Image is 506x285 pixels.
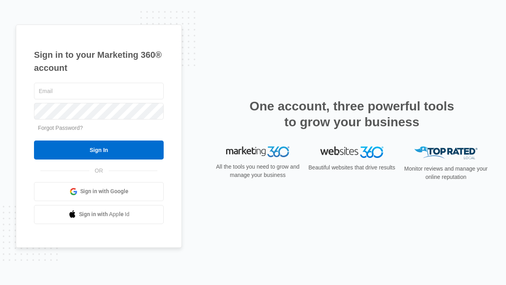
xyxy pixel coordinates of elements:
[89,167,109,175] span: OR
[320,146,383,158] img: Websites 360
[414,146,478,160] img: Top Rated Local
[34,182,164,201] a: Sign in with Google
[34,141,164,160] input: Sign In
[79,210,130,218] span: Sign in with Apple Id
[226,146,289,158] img: Marketing 360
[34,83,164,99] input: Email
[80,187,128,196] span: Sign in with Google
[213,163,302,179] p: All the tools you need to grow and manage your business
[38,125,83,131] a: Forgot Password?
[34,48,164,74] h1: Sign in to your Marketing 360® account
[247,98,457,130] h2: One account, three powerful tools to grow your business
[34,205,164,224] a: Sign in with Apple Id
[402,165,490,181] p: Monitor reviews and manage your online reputation
[308,163,396,172] p: Beautiful websites that drive results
